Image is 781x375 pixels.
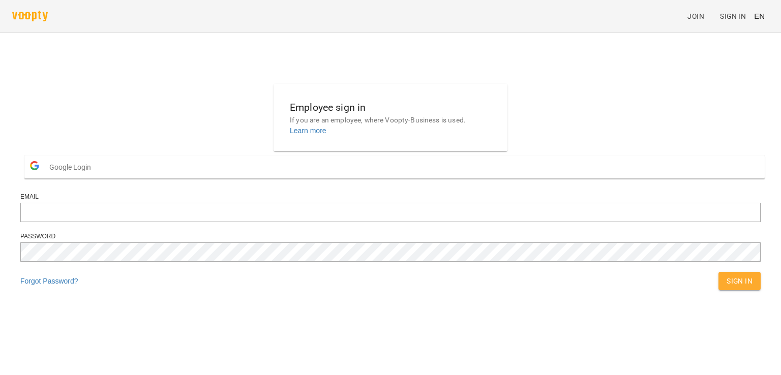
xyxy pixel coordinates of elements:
a: Join [683,7,716,25]
span: Sign In [720,10,746,22]
span: Google Login [49,157,96,177]
button: Google Login [24,155,765,178]
div: Email [20,193,761,201]
span: EN [754,11,765,21]
img: voopty.png [12,11,48,21]
h6: Employee sign in [290,100,491,115]
button: Employee sign inIf you are an employee, where Voopty-Business is used.Learn more [282,91,499,144]
button: Sign In [718,272,761,290]
div: Password [20,232,761,241]
p: If you are an employee, where Voopty-Business is used. [290,115,491,126]
button: EN [750,7,769,25]
span: Sign In [727,275,753,287]
a: Forgot Password? [20,277,78,285]
a: Learn more [290,127,326,135]
a: Sign In [716,7,750,25]
span: Join [687,10,704,22]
